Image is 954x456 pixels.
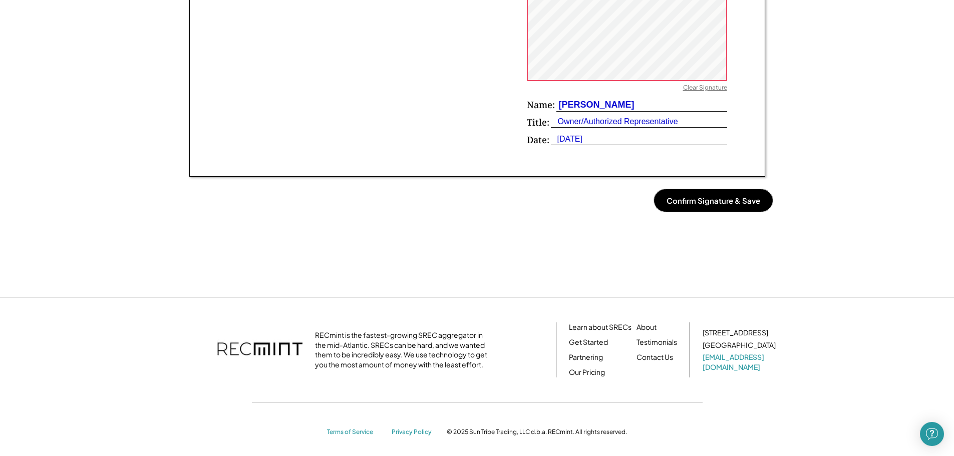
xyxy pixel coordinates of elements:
div: Owner/Authorized Representative [551,116,678,127]
a: Terms of Service [327,428,382,436]
div: [STREET_ADDRESS] [703,328,768,338]
div: RECmint is the fastest-growing SREC aggregator in the mid-Atlantic. SRECs can be hard, and we wan... [315,330,493,369]
div: Open Intercom Messenger [920,422,944,446]
button: Confirm Signature & Save [654,189,773,212]
div: © 2025 Sun Tribe Trading, LLC d.b.a. RECmint. All rights reserved. [447,428,627,436]
a: Testimonials [637,337,677,347]
a: Our Pricing [569,367,605,377]
div: Clear Signature [683,84,727,94]
img: recmint-logotype%403x.png [217,332,302,367]
div: [DATE] [551,134,582,145]
div: Title: [527,116,549,129]
div: [PERSON_NAME] [556,99,634,111]
div: Name: [527,99,555,111]
a: Contact Us [637,352,673,362]
a: Learn about SRECs [569,322,631,332]
div: [GEOGRAPHIC_DATA] [703,340,776,350]
a: About [637,322,657,332]
a: [EMAIL_ADDRESS][DOMAIN_NAME] [703,352,778,372]
a: Privacy Policy [392,428,437,436]
a: Get Started [569,337,608,347]
div: Date: [527,134,549,146]
a: Partnering [569,352,603,362]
